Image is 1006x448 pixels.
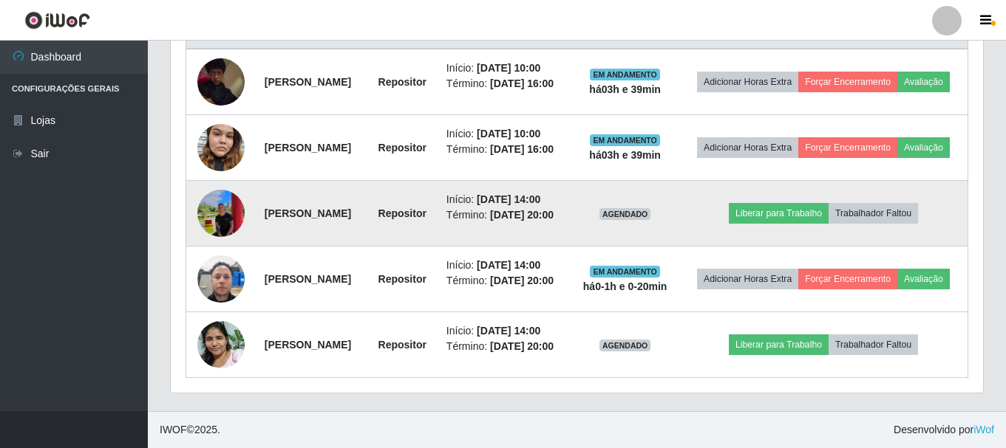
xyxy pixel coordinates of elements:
[697,269,798,289] button: Adicionar Horas Extra
[490,77,554,89] time: [DATE] 16:00
[894,422,994,438] span: Desenvolvido por
[490,209,554,221] time: [DATE] 20:00
[477,193,540,205] time: [DATE] 14:00
[378,339,426,351] strong: Repositor
[197,182,245,245] img: 1751250700019.jpeg
[477,128,540,139] time: [DATE] 10:00
[265,339,351,351] strong: [PERSON_NAME]
[197,116,245,179] img: 1756311353314.jpeg
[897,269,950,289] button: Avaliação
[897,137,950,158] button: Avaliação
[197,52,245,111] img: 1747856587825.jpeg
[697,72,798,92] button: Adicionar Horas Extra
[378,142,426,154] strong: Repositor
[829,203,918,224] button: Trabalhador Faltou
[446,142,562,157] li: Término:
[589,83,661,95] strong: há 03 h e 39 min
[446,126,562,142] li: Início:
[590,266,660,278] span: EM ANDAMENTO
[446,76,562,92] li: Término:
[160,422,220,438] span: © 2025 .
[829,334,918,355] button: Trabalhador Faltou
[265,142,351,154] strong: [PERSON_NAME]
[798,72,897,92] button: Forçar Encerramento
[446,61,562,76] li: Início:
[446,258,562,273] li: Início:
[973,424,994,435] a: iWof
[697,137,798,158] button: Adicionar Horas Extra
[477,325,540,337] time: [DATE] 14:00
[490,340,554,352] time: [DATE] 20:00
[265,207,351,219] strong: [PERSON_NAME]
[446,273,562,289] li: Término:
[589,149,661,161] strong: há 03 h e 39 min
[477,259,540,271] time: [DATE] 14:00
[583,280,667,292] strong: há 0-1 h e 0-20 min
[590,134,660,146] span: EM ANDAMENTO
[599,208,651,220] span: AGENDADO
[378,207,426,219] strong: Repositor
[590,69,660,80] span: EM ANDAMENTO
[24,11,90,30] img: CoreUI Logo
[490,143,554,155] time: [DATE] 16:00
[446,207,562,223] li: Término:
[378,76,426,88] strong: Repositor
[446,323,562,339] li: Início:
[378,273,426,285] strong: Repositor
[798,137,897,158] button: Forçar Encerramento
[897,72,950,92] button: Avaliação
[599,340,651,351] span: AGENDADO
[265,76,351,88] strong: [PERSON_NAME]
[446,192,562,207] li: Início:
[729,203,829,224] button: Liberar para Trabalho
[197,247,245,310] img: 1756647806574.jpeg
[197,313,245,376] img: 1756721929022.jpeg
[798,269,897,289] button: Forçar Encerramento
[477,62,540,74] time: [DATE] 10:00
[446,339,562,354] li: Término:
[160,424,187,435] span: IWOF
[265,273,351,285] strong: [PERSON_NAME]
[490,275,554,286] time: [DATE] 20:00
[729,334,829,355] button: Liberar para Trabalho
